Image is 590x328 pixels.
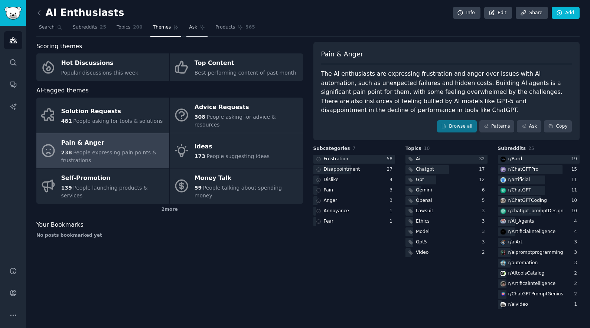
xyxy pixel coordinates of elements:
[321,69,572,115] div: The AI enthusiasts are expressing frustration and anger over issues with AI automation, such as u...
[313,186,395,195] a: Pain3
[571,166,580,173] div: 15
[61,70,138,76] span: Popular discussions this week
[501,281,506,286] img: ArtificalIntelligence
[416,177,424,183] div: Gpt
[324,208,349,214] div: Annoyance
[501,271,506,276] img: AItoolsCatalog
[324,187,333,194] div: Pain
[501,292,506,297] img: ChatGPTPromptGenius
[416,208,433,214] div: Lawsuit
[571,208,580,214] div: 10
[482,239,488,246] div: 3
[389,187,395,194] div: 3
[61,173,166,184] div: Self-Promotion
[61,137,166,149] div: Pain & Anger
[389,177,395,183] div: 4
[498,269,580,278] a: AItoolsCatalogr/AItoolsCatalog2
[195,153,205,159] span: 173
[571,197,580,204] div: 10
[508,156,522,163] div: r/ Bard
[571,156,580,163] div: 19
[482,249,488,256] div: 2
[405,155,488,164] a: Ai32
[508,239,522,246] div: r/ aiArt
[498,279,580,289] a: ArtificalIntelligencer/ArtificalIntelligence2
[453,7,480,19] a: Info
[501,198,506,203] img: ChatGPTCoding
[36,204,303,216] div: 2 more
[479,120,514,133] a: Patterns
[517,120,541,133] a: Ask
[498,207,580,216] a: chatgpt_promptDesignr/chatgpt_promptDesign10
[574,291,580,298] div: 2
[508,208,564,214] div: r/ chatgpt_promptDesign
[324,197,338,204] div: Anger
[61,58,138,69] div: Hot Discussions
[516,7,548,19] a: Share
[508,187,531,194] div: r/ ChatGPT
[313,207,395,216] a: Annoyance1
[313,145,350,152] span: Subcategories
[73,24,97,31] span: Subreddits
[528,146,534,151] span: 25
[501,177,506,183] img: artificial
[498,248,580,258] a: aipromptprogrammingr/aipromptprogramming3
[508,291,563,298] div: r/ ChatGPTPromptGenius
[61,118,72,124] span: 481
[387,166,395,173] div: 27
[324,177,339,183] div: Dislike
[508,177,530,183] div: r/ artificial
[508,249,563,256] div: r/ aipromptprogramming
[501,188,506,193] img: ChatGPT
[405,165,488,174] a: Chatgpt17
[353,146,356,151] span: 7
[482,229,488,235] div: 3
[405,227,488,237] a: Model3
[552,7,580,19] a: Add
[61,185,148,199] span: People launching products & services
[574,239,580,246] div: 3
[405,176,488,185] a: Gpt12
[170,133,303,168] a: Ideas173People suggesting ideas
[498,290,580,299] a: ChatGPTPromptGeniusr/ChatGPTPromptGenius2
[195,114,276,128] span: People asking for advice & resources
[416,249,428,256] div: Video
[571,187,580,194] div: 11
[574,249,580,256] div: 3
[501,209,506,214] img: chatgpt_promptDesign
[324,156,348,163] div: Frustration
[100,24,106,31] span: 25
[508,229,555,235] div: r/ ArtificialInteligence
[501,302,506,307] img: aivideo
[313,165,395,174] a: Disappointment27
[195,185,202,191] span: 59
[4,7,22,20] img: GummySearch logo
[508,166,539,173] div: r/ ChatGPTPro
[405,238,488,247] a: Gpt53
[484,7,512,19] a: Edit
[61,150,72,155] span: 238
[416,218,430,225] div: Ethics
[498,176,580,185] a: artificialr/artificial11
[389,197,395,204] div: 3
[501,260,506,266] img: automation
[215,24,235,31] span: Products
[482,187,488,194] div: 6
[508,270,545,277] div: r/ AItoolsCatalog
[498,145,526,152] span: Subreddits
[544,120,572,133] button: Copy
[482,208,488,214] div: 3
[405,207,488,216] a: Lawsuit3
[170,53,303,81] a: Top ContentBest-performing content of past month
[321,50,363,59] span: Pain & Anger
[574,270,580,277] div: 2
[424,146,430,151] span: 10
[498,259,580,268] a: automationr/automation3
[36,220,84,230] span: Your Bookmarks
[498,165,580,174] a: ChatGPTPror/ChatGPTPro15
[150,22,182,37] a: Themes
[36,22,65,37] a: Search
[501,167,506,172] img: ChatGPTPro
[206,153,270,159] span: People suggesting ideas
[170,168,303,204] a: Money Talk59People talking about spending money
